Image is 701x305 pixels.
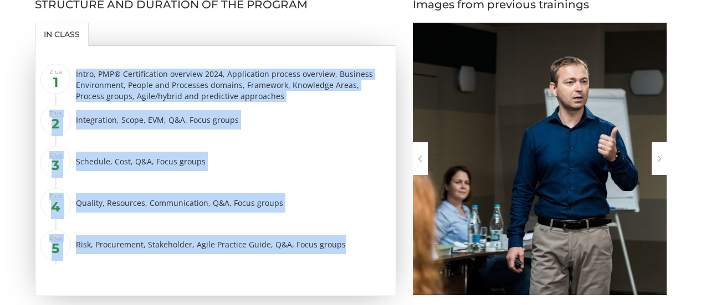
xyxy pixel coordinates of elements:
[51,199,60,215] b: 4
[40,147,71,177] span: Ziua
[76,110,388,130] div: Integration, Scope, EVM, Q&A, Focus groups
[35,23,89,46] a: In class
[76,235,388,254] div: Risk, Procurement, Stakeholder, Agile Practice Guide, Q&A, Focus groups
[76,193,388,213] div: Quality, Resources, Communication, Q&A, Focus groups
[76,69,388,102] div: Intro, PMP® Certification overview 2024, Application process overview, Business Environment, Peop...
[40,64,71,94] span: Ziua
[40,230,71,260] span: Ziua
[40,188,71,219] span: Ziua
[40,105,71,136] span: Ziua
[52,157,59,173] b: 3
[52,116,59,132] b: 2
[52,240,59,256] b: 5
[413,23,667,299] img: TARGET Project Management Professional (PMP)® CERTIFICATION
[53,74,58,90] b: 1
[76,152,388,171] div: Schedule, Cost, Q&A, Focus groups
